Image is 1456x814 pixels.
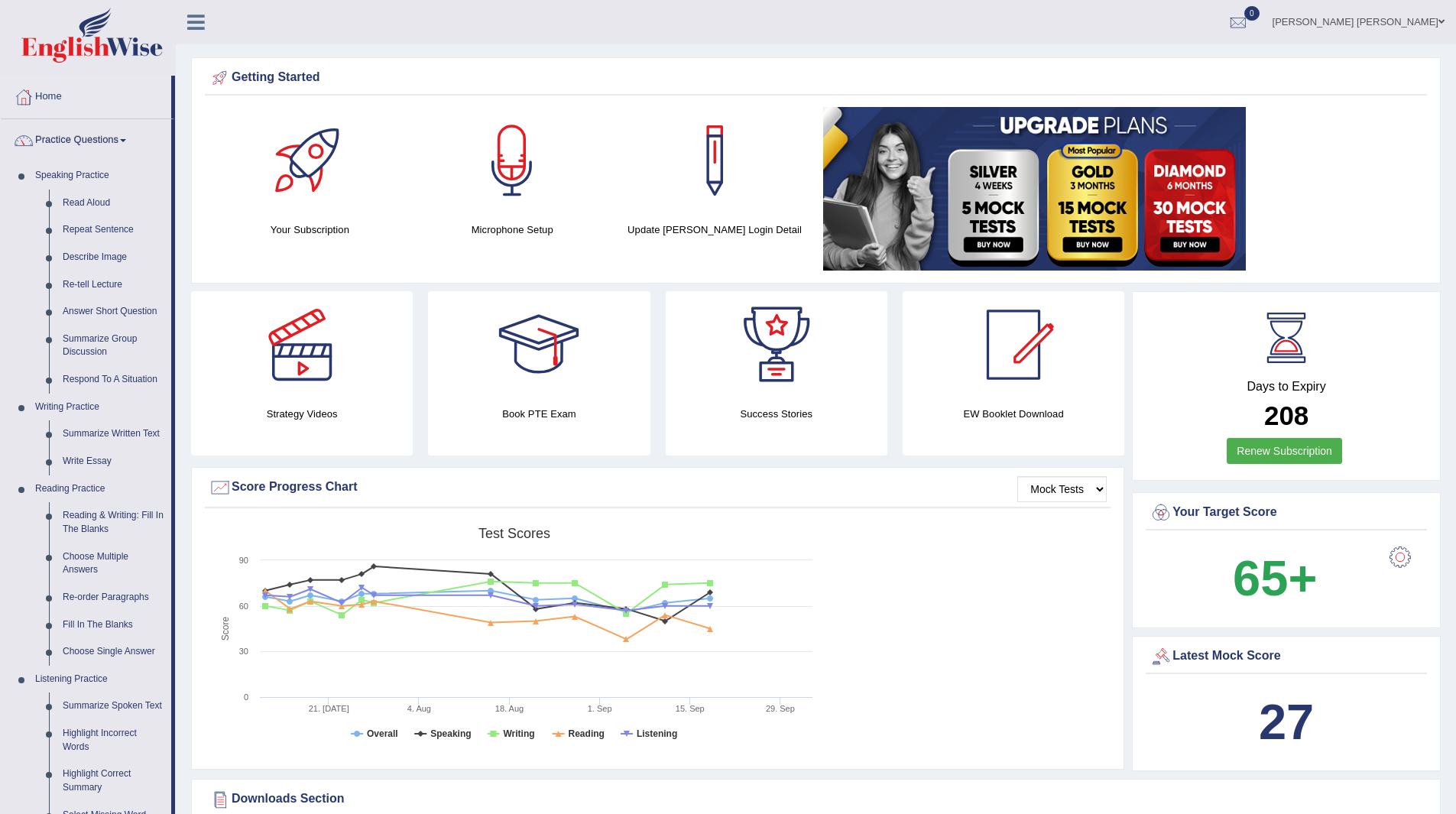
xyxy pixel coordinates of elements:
div: Score Progress Chart [209,476,1107,499]
h4: Update [PERSON_NAME] Login Detail [621,222,809,238]
h4: Book PTE Exam [428,406,650,422]
tspan: Speaking [430,728,471,739]
tspan: Test scores [478,526,550,541]
a: Reading & Writing: Fill In The Blanks [56,502,171,543]
a: Practice Questions [1,119,171,157]
a: Choose Multiple Answers [56,543,171,584]
tspan: Overall [367,728,398,739]
h4: Microphone Setup [419,222,606,238]
b: 208 [1264,401,1308,430]
b: 65+ [1233,550,1317,606]
div: Latest Mock Score [1150,645,1423,668]
a: Highlight Incorrect Words [56,720,171,760]
a: Answer Short Question [56,298,171,326]
text: 90 [239,556,248,565]
h4: Days to Expiry [1150,380,1423,394]
tspan: Listening [637,728,677,739]
span: 0 [1244,6,1260,21]
a: Fill In The Blanks [56,611,171,639]
tspan: Reading [569,728,605,739]
a: Re-order Paragraphs [56,584,171,611]
div: Downloads Section [209,788,1423,811]
tspan: 29. Sep [766,704,795,713]
a: Summarize Written Text [56,420,171,448]
a: Summarize Spoken Text [56,692,171,720]
tspan: Writing [503,728,534,739]
div: Your Target Score [1150,501,1423,524]
h4: EW Booklet Download [903,406,1124,422]
b: 27 [1259,694,1314,750]
a: Renew Subscription [1227,438,1342,464]
a: Respond To A Situation [56,366,171,394]
a: Highlight Correct Summary [56,760,171,801]
a: Choose Single Answer [56,638,171,666]
a: Summarize Group Discussion [56,326,171,366]
tspan: 4. Aug [407,704,431,713]
text: 30 [239,647,248,656]
a: Writing Practice [28,394,171,421]
a: Describe Image [56,244,171,271]
text: 60 [239,602,248,611]
h4: Strategy Videos [191,406,413,422]
a: Reading Practice [28,475,171,503]
tspan: 1. Sep [588,704,612,713]
tspan: 18. Aug [495,704,524,713]
text: 0 [244,692,248,702]
a: Speaking Practice [28,162,171,190]
a: Read Aloud [56,190,171,217]
a: Re-tell Lecture [56,271,171,299]
tspan: Score [220,617,231,641]
a: Listening Practice [28,666,171,693]
a: Write Essay [56,448,171,475]
tspan: 15. Sep [676,704,705,713]
a: Repeat Sentence [56,216,171,244]
h4: Your Subscription [216,222,404,238]
img: small5.jpg [823,107,1246,271]
tspan: 21. [DATE] [309,704,349,713]
a: Home [1,76,171,114]
div: Getting Started [209,66,1423,89]
h4: Success Stories [666,406,887,422]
